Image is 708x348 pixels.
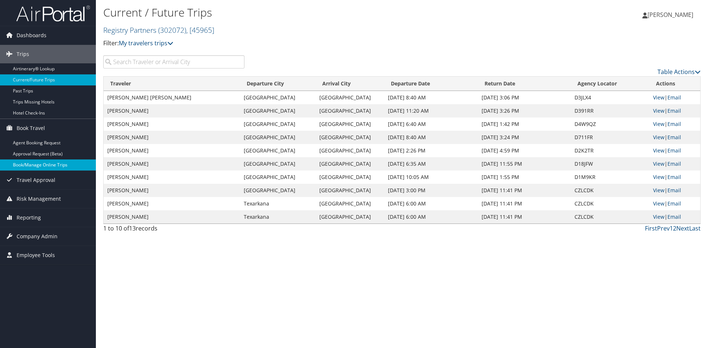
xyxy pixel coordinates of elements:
td: [GEOGRAPHIC_DATA] [316,144,384,157]
td: [DATE] 11:41 PM [478,210,571,224]
a: Email [667,120,681,127]
td: [PERSON_NAME] [104,117,240,131]
th: Departure City: activate to sort column ascending [240,77,316,91]
th: Departure Date: activate to sort column descending [384,77,478,91]
div: 1 to 10 of records [103,224,244,236]
span: , [ 45965 ] [186,25,214,35]
td: [DATE] 11:20 AM [384,104,478,117]
td: [GEOGRAPHIC_DATA] [240,171,316,184]
td: [DATE] 11:41 PM [478,184,571,197]
span: Employee Tools [17,246,55,264]
td: [GEOGRAPHIC_DATA] [316,171,384,184]
td: CZLCDK [571,184,649,197]
a: [PERSON_NAME] [642,4,701,26]
td: [DATE] 11:55 PM [478,157,571,171]
a: Email [667,187,681,194]
td: | [649,91,700,104]
td: Texarkana [240,197,316,210]
td: [PERSON_NAME] [104,104,240,117]
input: Search Traveler or Arrival City [103,55,244,68]
a: Last [689,224,701,232]
img: airportal-logo.png [16,5,90,22]
span: Trips [17,45,29,63]
th: Arrival City: activate to sort column ascending [316,77,384,91]
a: Email [667,160,681,167]
a: Email [667,107,681,114]
a: View [653,134,664,141]
td: CZLCDK [571,210,649,224]
td: [DATE] 6:40 AM [384,117,478,131]
td: [GEOGRAPHIC_DATA] [240,184,316,197]
a: 2 [673,224,676,232]
a: Email [667,147,681,154]
th: Actions [649,77,700,91]
td: [DATE] 8:40 AM [384,131,478,144]
td: D2K2TR [571,144,649,157]
a: View [653,107,664,114]
td: [GEOGRAPHIC_DATA] [240,104,316,117]
td: D1M9KR [571,171,649,184]
td: [DATE] 6:00 AM [384,210,478,224]
td: [PERSON_NAME] [104,210,240,224]
a: View [653,120,664,127]
td: [GEOGRAPHIC_DATA] [316,91,384,104]
span: Reporting [17,208,41,227]
a: Email [667,94,681,101]
td: D711FR [571,131,649,144]
td: [DATE] 3:06 PM [478,91,571,104]
td: [GEOGRAPHIC_DATA] [240,117,316,131]
td: [DATE] 3:24 PM [478,131,571,144]
td: [DATE] 4:59 PM [478,144,571,157]
a: Email [667,213,681,220]
h1: Current / Future Trips [103,5,502,20]
a: View [653,94,664,101]
td: [DATE] 10:05 AM [384,171,478,184]
td: | [649,184,700,197]
td: | [649,157,700,171]
td: D3JLX4 [571,91,649,104]
td: D4W9QZ [571,117,649,131]
a: Registry Partners [103,25,214,35]
td: | [649,197,700,210]
span: ( 302072 ) [158,25,186,35]
td: [PERSON_NAME] [104,144,240,157]
span: Travel Approval [17,171,55,189]
a: Table Actions [657,68,701,76]
span: 13 [129,224,136,232]
p: Filter: [103,39,502,48]
td: D18JFW [571,157,649,171]
td: [GEOGRAPHIC_DATA] [240,91,316,104]
span: [PERSON_NAME] [648,11,693,19]
a: View [653,147,664,154]
a: 1 [670,224,673,232]
a: Email [667,200,681,207]
span: Dashboards [17,26,46,45]
th: Agency Locator: activate to sort column ascending [571,77,649,91]
span: Book Travel [17,119,45,137]
td: [GEOGRAPHIC_DATA] [316,117,384,131]
td: [GEOGRAPHIC_DATA] [316,197,384,210]
td: [PERSON_NAME] [PERSON_NAME] [104,91,240,104]
td: [GEOGRAPHIC_DATA] [316,131,384,144]
td: [DATE] 1:42 PM [478,117,571,131]
td: [DATE] 2:26 PM [384,144,478,157]
td: [PERSON_NAME] [104,197,240,210]
td: [PERSON_NAME] [104,171,240,184]
td: | [649,131,700,144]
th: Return Date: activate to sort column ascending [478,77,571,91]
td: [DATE] 6:00 AM [384,197,478,210]
th: Traveler: activate to sort column ascending [104,77,240,91]
a: Email [667,134,681,141]
span: Company Admin [17,227,58,246]
a: View [653,187,664,194]
td: [DATE] 11:41 PM [478,197,571,210]
a: Email [667,173,681,180]
a: View [653,213,664,220]
td: [DATE] 8:40 AM [384,91,478,104]
td: [GEOGRAPHIC_DATA] [240,144,316,157]
a: View [653,160,664,167]
a: Prev [657,224,670,232]
td: [GEOGRAPHIC_DATA] [240,157,316,171]
a: View [653,200,664,207]
td: [PERSON_NAME] [104,131,240,144]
